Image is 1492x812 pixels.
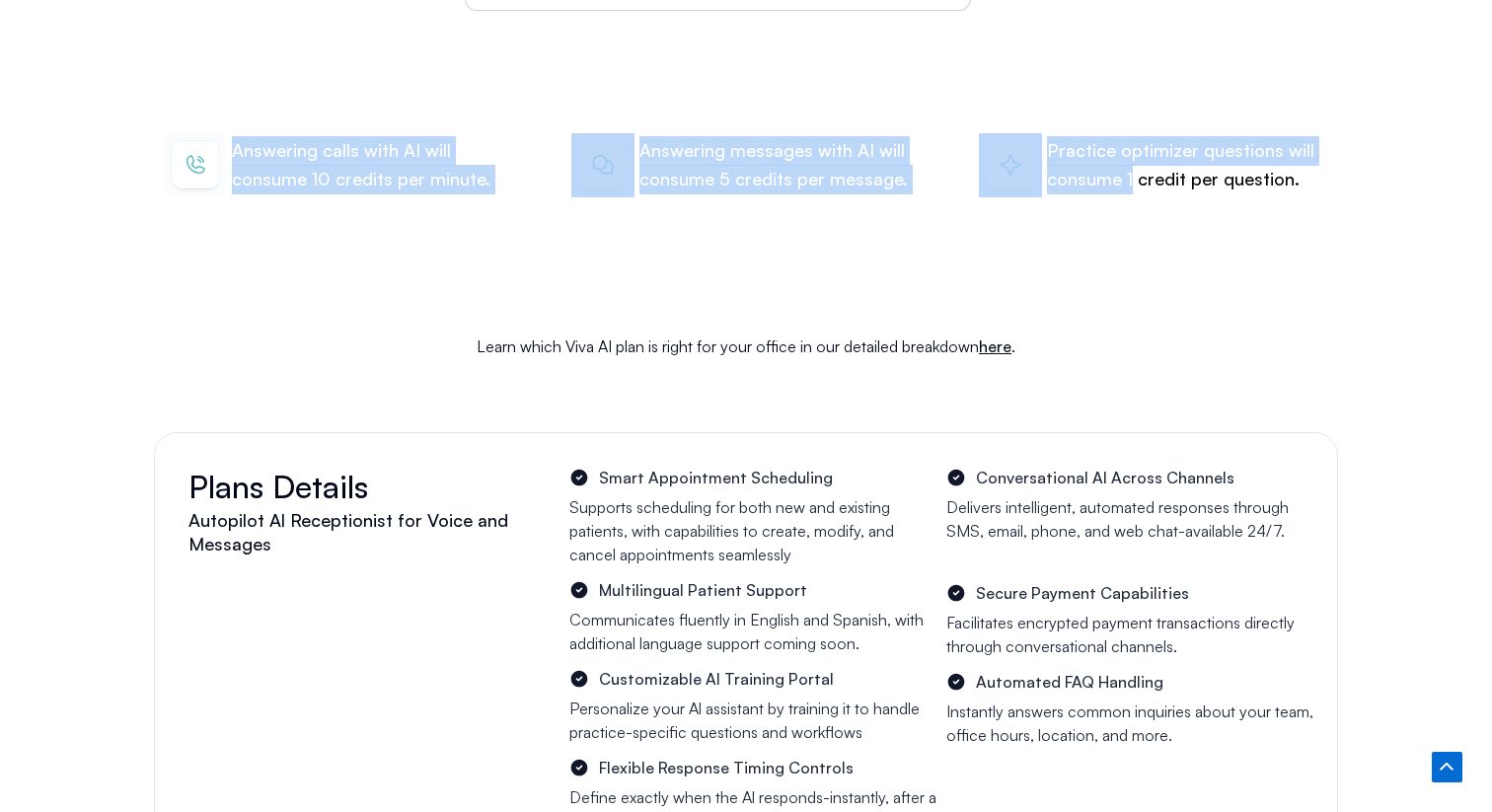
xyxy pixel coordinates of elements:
span: Secure Payment Capabilities [971,580,1189,606]
span: Multilingual Patient Support [594,577,807,603]
span: Flexible Response Timing Controls [594,755,854,780]
span: Smart Appointment Scheduling [594,465,833,490]
p: Instantly answers common inquiries about your team, office hours, location, and more. [946,700,1313,747]
p: Personalize your Al assistant by training it to handle practice-specific questions and workflows [569,697,936,744]
p: Learn which Viva AI plan is right for your office in our detailed breakdown . [164,333,1328,359]
span: Automated FAQ Handling [971,669,1163,695]
p: Answering calls with AI will consume 10 credits per minute. [232,136,513,194]
p: Practice optimizer questions will consume 1 credit per question. [1047,136,1328,194]
span: Customizable Al Training Portal [594,666,834,692]
h2: Plans Details [188,475,550,498]
span: Conversational Al Across Channels [971,465,1234,490]
p: Facilitates encrypted payment transactions directly through conversational channels. [946,611,1313,658]
p: Supports scheduling for both new and existing patients, with capabilities to create, modify, and ... [569,495,936,566]
p: Answering messages with AI will consume 5 credits per message. [639,136,921,194]
p: Communicates fluently in English and Spanish, with additional language support coming soon. [569,608,936,655]
h2: Autopilot Al Receptionist for Voice and Messages [188,508,550,555]
p: Delivers intelligent, automated responses through SMS, email, phone, and web chat-available 24/7. [946,495,1313,543]
a: here [979,336,1011,356]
